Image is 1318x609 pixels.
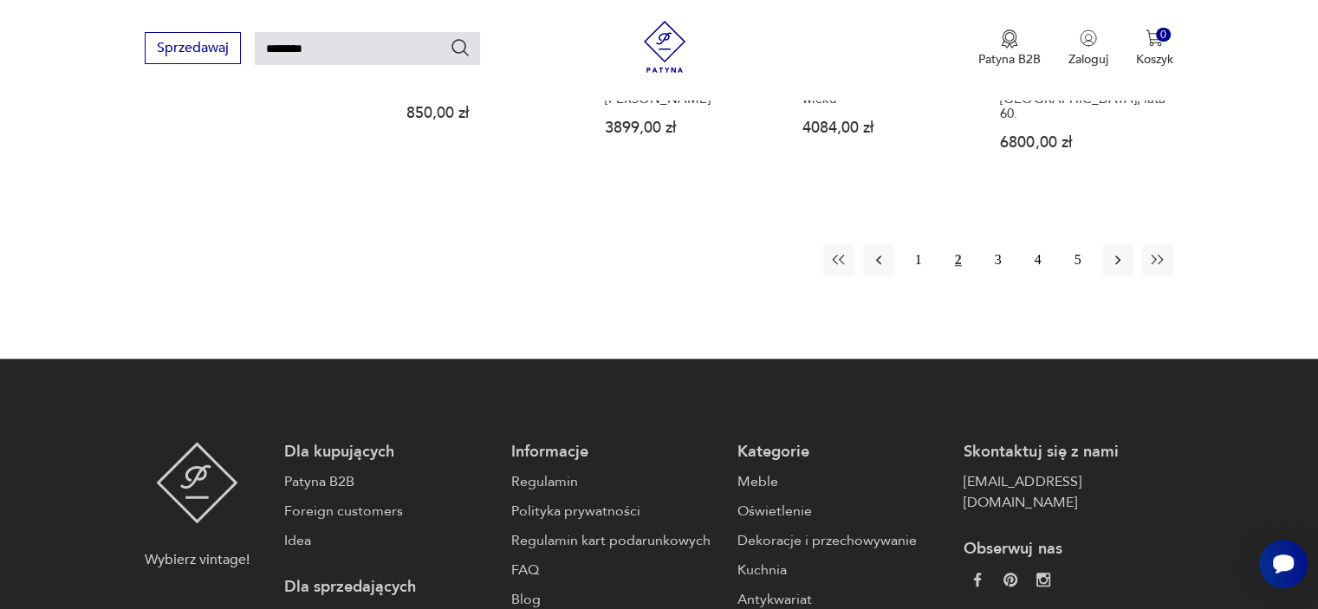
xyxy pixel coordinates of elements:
button: 5 [1062,244,1094,275]
button: 0Koszyk [1136,29,1173,68]
img: Ikonka użytkownika [1080,29,1097,47]
p: 4084,00 zł [802,120,967,135]
button: 1 [903,244,934,275]
p: Dla kupujących [284,442,493,463]
p: Patyna B2B [978,51,1041,68]
a: Sprzedawaj [145,43,241,55]
a: Dekoracje i przechowywanie [737,530,946,551]
a: FAQ [511,560,720,580]
a: Patyna B2B [284,471,493,492]
img: Patyna - sklep z meblami i dekoracjami vintage [156,442,238,523]
p: Obserwuj nas [964,539,1172,560]
iframe: Smartsupp widget button [1259,540,1308,588]
p: Koszyk [1136,51,1173,68]
a: Idea [284,530,493,551]
button: Sprzedawaj [145,32,241,64]
p: Dla sprzedających [284,577,493,598]
img: da9060093f698e4c3cedc1453eec5031.webp [971,573,984,586]
img: Patyna - sklep z meblami i dekoracjami vintage [639,21,691,73]
a: Foreign customers [284,501,493,522]
p: Kategorie [737,442,946,463]
a: Kuchnia [737,560,946,580]
p: 850,00 zł [406,106,571,120]
a: Regulamin kart podarunkowych [511,530,720,551]
p: 3899,00 zł [605,120,769,135]
img: Ikona medalu [1001,29,1018,49]
p: Skontaktuj się z nami [964,442,1172,463]
button: 2 [943,244,974,275]
p: 6800,00 zł [1000,135,1165,150]
p: Informacje [511,442,720,463]
h3: Toaletka tekowa, duński design, lata 70., produkcja: [PERSON_NAME] [605,62,769,107]
div: 0 [1156,28,1171,42]
a: [EMAIL_ADDRESS][DOMAIN_NAME] [964,471,1172,513]
a: Polityka prywatności [511,501,720,522]
h3: Elegancka skandynawska dębowa toaletka z połowy wieku [802,62,967,107]
p: Wybierz vintage! [145,549,250,570]
h3: Toaletka, proj. [PERSON_NAME], G-Plan, [GEOGRAPHIC_DATA], lata 60. [1000,62,1165,121]
p: Zaloguj [1068,51,1108,68]
button: Zaloguj [1068,29,1108,68]
img: 37d27d81a828e637adc9f9cb2e3d3a8a.webp [1003,573,1017,586]
img: c2fd9cf7f39615d9d6839a72ae8e59e5.webp [1036,573,1050,586]
a: Ikona medaluPatyna B2B [978,29,1041,68]
button: 3 [983,244,1014,275]
button: Szukaj [450,37,471,58]
a: Regulamin [511,471,720,492]
img: Ikona koszyka [1146,29,1163,47]
button: Patyna B2B [978,29,1041,68]
a: Oświetlenie [737,501,946,522]
button: 4 [1023,244,1054,275]
a: Meble [737,471,946,492]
